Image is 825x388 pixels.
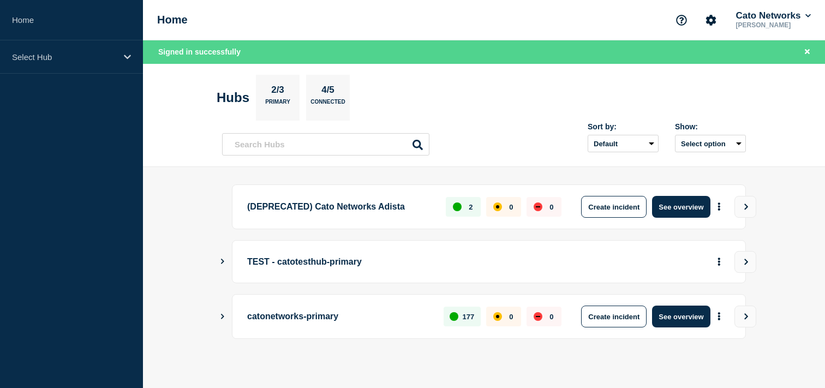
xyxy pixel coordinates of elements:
h2: Hubs [217,90,249,105]
button: More actions [712,252,726,272]
div: down [534,202,542,211]
p: 0 [509,203,513,211]
button: More actions [712,307,726,327]
div: affected [493,202,502,211]
button: Cato Networks [733,10,813,21]
div: up [453,202,462,211]
p: 2/3 [267,85,289,99]
h1: Home [157,14,188,26]
button: Show Connected Hubs [220,258,225,266]
button: Create incident [581,306,647,327]
div: Sort by: [588,122,659,131]
p: 2 [469,203,473,211]
p: 0 [509,313,513,321]
button: See overview [652,306,710,327]
p: (DEPRECATED) Cato Networks Adista [247,196,433,218]
div: affected [493,312,502,321]
p: Select Hub [12,52,117,62]
div: down [534,312,542,321]
button: Create incident [581,196,647,218]
p: Primary [265,99,290,110]
button: See overview [652,196,710,218]
p: 177 [463,313,475,321]
button: Select option [675,135,746,152]
button: More actions [712,197,726,217]
p: 4/5 [318,85,339,99]
div: Show: [675,122,746,131]
p: 0 [549,313,553,321]
p: TEST - catotesthub-primary [247,252,549,272]
div: up [450,312,458,321]
button: View [734,306,756,327]
button: View [734,196,756,218]
p: Connected [310,99,345,110]
p: catonetworks-primary [247,306,431,327]
button: Show Connected Hubs [220,313,225,321]
input: Search Hubs [222,133,429,156]
select: Sort by [588,135,659,152]
button: Support [670,9,693,32]
p: [PERSON_NAME] [733,21,813,29]
span: Signed in successfully [158,47,241,56]
button: Close banner [800,46,814,58]
button: Account settings [700,9,722,32]
p: 0 [549,203,553,211]
button: View [734,251,756,273]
